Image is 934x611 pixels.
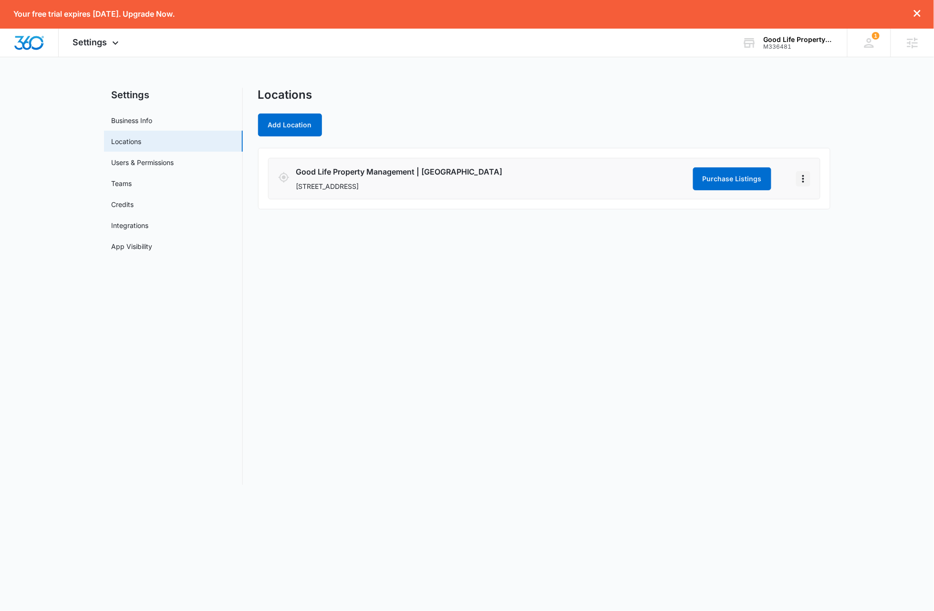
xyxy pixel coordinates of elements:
button: dismiss this dialog [914,10,921,19]
p: [STREET_ADDRESS] [296,181,689,191]
h2: Settings [104,88,243,102]
p: Your free trial expires [DATE]. Upgrade Now. [13,10,175,19]
a: App Visibility [112,241,153,251]
a: Teams [112,178,132,188]
button: Add Location [258,114,322,136]
span: Settings [73,37,107,47]
a: Business Info [112,115,153,125]
div: notifications count [847,29,891,57]
button: Actions [796,171,810,186]
h1: Locations [258,88,312,102]
span: 1 [872,32,880,40]
div: account name [764,36,833,43]
div: notifications count [872,32,880,40]
div: Settings [59,29,135,57]
a: Locations [112,136,142,146]
button: Purchase Listings [693,167,771,190]
h3: Good Life Property Management | [GEOGRAPHIC_DATA] [296,166,689,177]
div: account id [764,43,833,50]
a: Credits [112,199,134,209]
a: Add Location [258,121,322,129]
a: Users & Permissions [112,157,174,167]
a: Integrations [112,220,149,230]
